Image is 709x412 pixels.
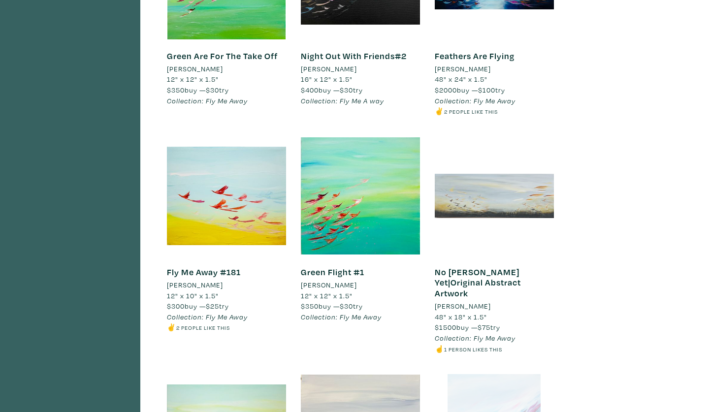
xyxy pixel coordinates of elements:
span: 12" x 10" x 1.5" [167,291,219,300]
span: buy — try [167,301,229,311]
span: $25 [206,301,219,311]
span: 12" x 12" x 1.5" [301,291,353,300]
span: $2000 [435,85,457,95]
li: [PERSON_NAME] [435,301,491,312]
span: buy — try [167,85,229,95]
span: buy — try [301,85,363,95]
a: Night Out With Friends#2 [301,50,407,62]
a: Green Are For The Take Off [167,50,278,62]
span: $400 [301,85,319,95]
a: Fly Me Away #181 [167,266,241,278]
li: ☝️ [435,344,554,354]
span: buy — try [435,322,500,332]
small: 2 people like this [176,324,230,331]
span: buy — try [301,301,363,311]
a: Feathers Are Flying [435,50,515,62]
span: 48" x 24" x 1.5" [435,74,487,84]
span: $1500 [435,322,456,332]
em: Collection: Fly Me Away [435,333,516,343]
span: $350 [167,85,185,95]
li: ✌️ [435,106,554,117]
a: No [PERSON_NAME] Yet|Original Abstract Artwork [435,266,521,299]
a: Green Flight #1 [301,266,364,278]
small: 2 people like this [444,108,498,115]
span: $30 [206,85,219,95]
em: Collection: Fly Me Away [435,96,516,105]
span: $30 [340,85,353,95]
a: [PERSON_NAME] [435,63,554,74]
span: 16" x 12" x 1.5" [301,74,353,84]
a: [PERSON_NAME] [167,280,286,290]
li: [PERSON_NAME] [167,280,223,290]
em: Collection: Fly Me A way [301,96,384,105]
a: [PERSON_NAME] [301,280,420,290]
span: $30 [340,301,353,311]
li: [PERSON_NAME] [435,63,491,74]
li: [PERSON_NAME] [301,280,357,290]
span: $300 [167,301,185,311]
em: Collection: Fly Me Away [167,312,248,321]
a: [PERSON_NAME] [435,301,554,312]
span: 12" x 12" x 1.5" [167,74,219,84]
em: Collection: Fly Me Away [167,96,248,105]
span: $100 [478,85,495,95]
span: $350 [301,301,319,311]
li: [PERSON_NAME] [301,63,357,74]
small: 1 person likes this [444,346,502,353]
li: [PERSON_NAME] [167,63,223,74]
li: ✌️ [167,322,286,333]
a: [PERSON_NAME] [301,63,420,74]
span: buy — try [435,85,505,95]
em: Collection: Fly Me Away [301,312,382,321]
a: [PERSON_NAME] [167,63,286,74]
span: $75 [478,322,490,332]
span: 48" x 18" x 1.5" [435,312,487,321]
